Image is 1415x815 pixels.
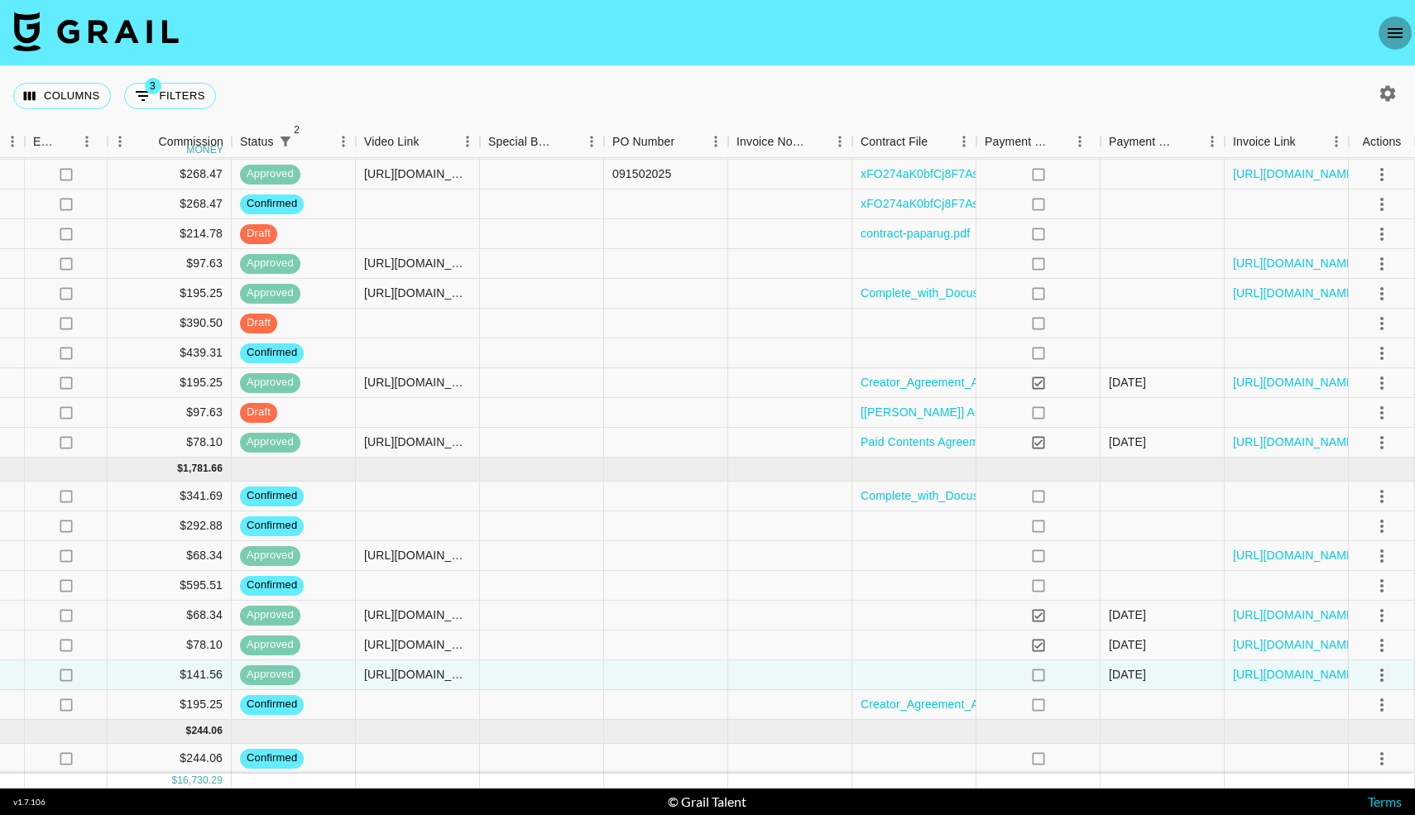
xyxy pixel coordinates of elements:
[1368,793,1402,809] a: Terms
[1233,547,1358,563] a: [URL][DOMAIN_NAME]
[108,279,232,309] div: $195.25
[186,724,192,738] div: $
[108,428,232,458] div: $78.10
[240,315,277,331] span: draft
[108,368,232,398] div: $195.25
[183,462,223,476] div: 1,781.66
[177,774,223,788] div: 16,730.29
[364,434,471,450] div: https://www.tiktok.com/@wetchickenpapisauce/video/7552957436265565470?is_from_webapp=1&sender_dev...
[108,744,232,774] div: $244.06
[1363,126,1402,158] div: Actions
[1368,572,1396,600] button: select merge strategy
[240,375,300,391] span: approved
[177,462,183,476] div: $
[240,285,300,301] span: approved
[976,126,1101,158] div: Payment Sent
[364,666,471,683] div: https://www.tiktok.com/@twistedpennywise/video/7558311031412378894?_r=1&_t=ZT-90L91Y1ElHK
[1177,130,1200,153] button: Sort
[240,548,300,563] span: approved
[108,129,132,154] button: Menu
[108,541,232,571] div: $68.34
[985,126,1049,158] div: Payment Sent
[108,219,232,249] div: $214.78
[108,160,232,189] div: $268.47
[240,196,304,212] span: confirmed
[108,189,232,219] div: $268.47
[240,750,304,766] span: confirmed
[1109,606,1146,623] div: 10/13/2025
[1233,666,1358,683] a: [URL][DOMAIN_NAME]
[240,518,304,534] span: confirmed
[108,601,232,630] div: $68.34
[1368,745,1396,773] button: select merge strategy
[240,667,300,683] span: approved
[364,636,471,653] div: https://www.tiktok.com/@trincovy/video/7558494991828389175?_r=1&_t=ZT-90LzEdwmcwg
[861,434,1211,450] a: Paid Contents Agreement_Amery [PERSON_NAME](25.08) (1).pdf
[1233,606,1358,623] a: [URL][DOMAIN_NAME]
[1233,374,1358,391] a: [URL][DOMAIN_NAME]
[364,606,471,623] div: https://www.tiktok.com/@trincovy/video/7559277480092142861?is_from_webapp=1&sender_device=pc&web_...
[861,404,1180,420] a: [[PERSON_NAME]] ACWELL - Influencer contract_v2 (1).pdf
[488,126,556,158] div: Special Booking Type
[145,78,161,94] span: 3
[1109,126,1177,158] div: Payment Sent Date
[364,255,471,271] div: https://www.tiktok.com/@reifharrison/video/7549735090251648286?is_from_webapp=1&sender_device=pc&...
[1349,126,1415,158] div: Actions
[1233,126,1296,158] div: Invoice Link
[861,285,1155,301] a: Complete_with_Docusign_Silent_and_Amanda_x_R.pdf
[1368,512,1396,540] button: select merge strategy
[1067,129,1092,154] button: Menu
[1368,399,1396,427] button: select merge strategy
[1368,429,1396,457] button: select merge strategy
[1368,309,1396,338] button: select merge strategy
[1368,542,1396,570] button: select merge strategy
[240,405,277,420] span: draft
[1109,666,1146,683] div: 10/10/2025
[364,374,471,391] div: https://www.tiktok.com/@wetchickenpapisauce/video/7553896305978920223?is_from_webapp=1&sender_dev...
[240,126,274,158] div: Status
[736,126,804,158] div: Invoice Notes
[861,126,928,158] div: Contract File
[240,607,300,623] span: approved
[240,226,277,242] span: draft
[135,130,158,153] button: Sort
[364,126,420,158] div: Video Link
[1368,339,1396,367] button: select merge strategy
[274,130,297,153] div: 2 active filters
[1233,255,1358,271] a: [URL][DOMAIN_NAME]
[56,130,79,153] button: Sort
[364,547,471,563] div: https://www.tiktok.com/@linalicious8/video/7556672522364767518?is_from_webapp=1&sender_device=pc&...
[108,571,232,601] div: $595.51
[1233,636,1358,653] a: [URL][DOMAIN_NAME]
[1109,434,1146,450] div: 9/23/2025
[728,126,852,158] div: Invoice Notes
[604,126,728,158] div: PO Number
[364,165,471,182] div: https://www.tiktok.com/@kat_longoria/video/7558485169628351760?is_from_webapp=1&sender_device=pc&...
[240,434,300,450] span: approved
[480,126,604,158] div: Special Booking Type
[289,122,305,138] span: 2
[455,129,480,154] button: Menu
[25,126,108,158] div: Expenses: Remove Commission?
[274,130,297,153] button: Show filters
[74,129,99,154] button: Menu
[1225,126,1349,158] div: Invoice Link
[1368,691,1396,719] button: select merge strategy
[108,630,232,660] div: $78.10
[1368,220,1396,248] button: select merge strategy
[1368,661,1396,689] button: select merge strategy
[191,724,223,738] div: 244.06
[827,129,852,154] button: Menu
[1296,130,1319,153] button: Sort
[668,793,746,810] div: © Grail Talent
[240,256,300,271] span: approved
[364,285,471,301] div: https://www.tiktok.com/@theoterofam/video/7552962071965617439?is_from_webapp=1&sender_device=pc&w...
[852,126,976,158] div: Contract File
[1379,17,1412,50] button: open drawer
[420,130,443,153] button: Sort
[232,126,356,158] div: Status
[579,129,604,154] button: Menu
[952,129,976,154] button: Menu
[1101,126,1225,158] div: Payment Sent Date
[1109,374,1146,391] div: 10/4/2025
